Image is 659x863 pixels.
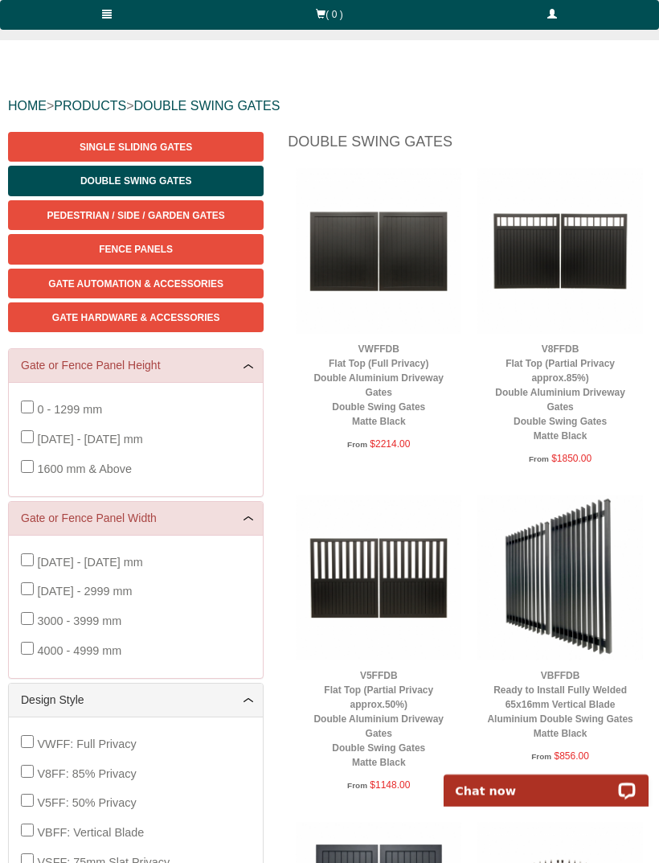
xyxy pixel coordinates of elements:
a: Double Swing Gates [8,166,264,195]
img: V8FFDB - Flat Top (Partial Privacy approx.85%) - Double Aluminium Driveway Gates - Double Swing G... [477,168,643,334]
span: Single Sliding Gates [80,142,192,153]
span: Gate Automation & Accessories [48,278,223,290]
span: 4000 - 4999 mm [37,644,121,657]
a: Single Sliding Gates [8,132,264,162]
a: Pedestrian / Side / Garden Gates [8,200,264,230]
span: Gate Hardware & Accessories [52,312,220,323]
a: Design Style [21,692,251,709]
span: $2214.00 [370,438,410,450]
a: Gate or Fence Panel Width [21,510,251,527]
a: V5FFDBFlat Top (Partial Privacy approx.50%)Double Aluminium Driveway GatesDouble Swing GatesMatte... [313,670,444,768]
span: [DATE] - [DATE] mm [37,556,142,569]
span: 0 - 1299 mm [37,403,102,416]
a: PRODUCTS [54,99,126,113]
span: $856.00 [554,750,588,762]
img: VBFFDB - Ready to Install Fully Welded 65x16mm Vertical Blade - Aluminium Double Swing Gates - Ma... [477,495,643,661]
span: $1850.00 [551,453,591,464]
span: VWFF: Full Privacy [37,738,136,750]
span: From [347,440,367,449]
span: 3000 - 3999 mm [37,614,121,627]
a: V8FFDBFlat Top (Partial Privacy approx.85%)Double Aluminium Driveway GatesDouble Swing GatesMatte... [495,343,625,442]
a: VWFFDBFlat Top (Full Privacy)Double Aluminium Driveway GatesDouble Swing GatesMatte Black [313,343,444,427]
a: Gate Hardware & Accessories [8,302,264,332]
img: V5FFDB - Flat Top (Partial Privacy approx.50%) - Double Aluminium Driveway Gates - Double Swing G... [296,495,461,661]
span: From [347,781,367,790]
a: Fence Panels [8,234,264,264]
a: VBFFDBReady to Install Fully Welded 65x16mm Vertical BladeAluminium Double Swing GatesMatte Black [487,670,632,739]
div: > > [8,80,651,132]
span: Pedestrian / Side / Garden Gates [47,210,225,221]
h1: Double Swing Gates [288,132,651,160]
span: V5FF: 50% Privacy [37,796,136,809]
span: 1600 mm & Above [37,462,132,475]
span: Double Swing Gates [80,175,191,187]
img: VWFFDB - Flat Top (Full Privacy) - Double Aluminium Driveway Gates - Double Swing Gates - Matte B... [296,168,461,334]
a: Gate Automation & Accessories [8,269,264,298]
span: [DATE] - [DATE] mm [37,433,142,446]
span: Fence Panels [99,244,173,255]
span: From [529,454,549,463]
span: [DATE] - 2999 mm [37,585,132,598]
iframe: LiveChat chat widget [433,756,659,807]
a: Gate or Fence Panel Height [21,357,251,374]
span: From [531,752,551,761]
a: HOME [8,99,47,113]
span: VBFF: Vertical Blade [37,826,144,839]
span: V8FF: 85% Privacy [37,767,136,780]
a: DOUBLE SWING GATES [133,99,280,113]
span: $1148.00 [370,779,410,791]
